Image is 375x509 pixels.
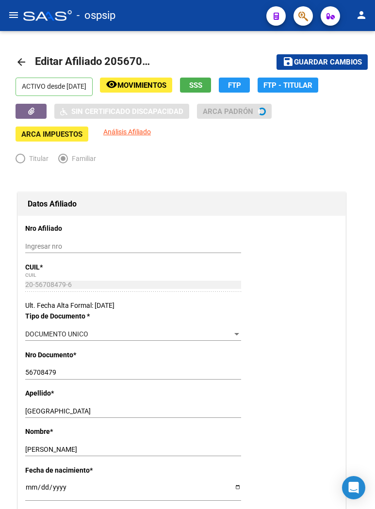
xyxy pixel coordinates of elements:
[16,78,93,96] p: ACTIVO desde [DATE]
[103,128,151,136] span: Análisis Afiliado
[203,107,253,116] span: ARCA Padrón
[54,104,189,119] button: Sin Certificado Discapacidad
[294,58,362,67] span: Guardar cambios
[356,9,367,21] mat-icon: person
[342,476,365,499] div: Open Intercom Messenger
[25,262,119,272] p: CUIL
[35,55,174,67] span: Editar Afiliado 20567084796
[28,196,336,212] h1: Datos Afiliado
[25,330,88,338] span: DOCUMENTO UNICO
[25,223,119,234] p: Nro Afiliado
[68,153,96,164] span: Familiar
[25,426,119,437] p: Nombre
[25,350,119,360] p: Nro Documento
[25,465,119,476] p: Fecha de nacimiento
[197,104,272,119] button: ARCA Padrón
[8,9,19,21] mat-icon: menu
[189,81,202,90] span: SSS
[71,107,183,116] span: Sin Certificado Discapacidad
[21,130,82,139] span: ARCA Impuestos
[100,78,172,93] button: Movimientos
[263,81,312,90] span: FTP - Titular
[282,56,294,67] mat-icon: save
[117,81,166,90] span: Movimientos
[16,157,106,164] mat-radio-group: Elija una opción
[25,300,338,311] div: Ult. Fecha Alta Formal: [DATE]
[228,81,241,90] span: FTP
[219,78,250,93] button: FTP
[16,56,27,68] mat-icon: arrow_back
[25,153,49,164] span: Titular
[106,79,117,90] mat-icon: remove_red_eye
[77,5,115,26] span: - ospsip
[16,127,88,142] button: ARCA Impuestos
[25,388,119,398] p: Apellido
[180,78,211,93] button: SSS
[25,311,119,321] p: Tipo de Documento *
[258,78,318,93] button: FTP - Titular
[277,54,368,69] button: Guardar cambios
